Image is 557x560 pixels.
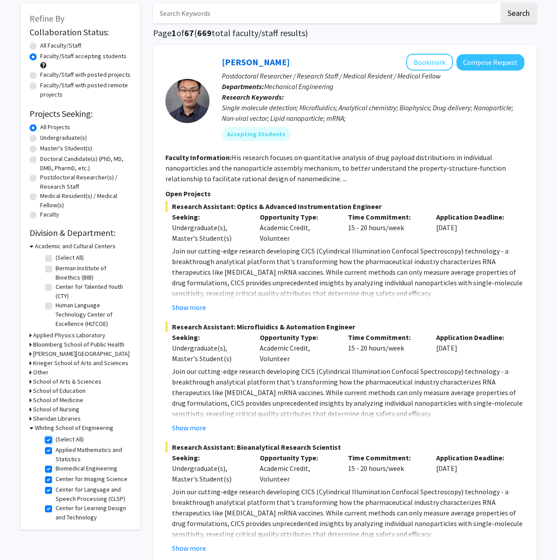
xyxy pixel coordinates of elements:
p: Open Projects [165,188,524,199]
b: Faculty Information: [165,153,232,162]
label: Faculty [40,210,59,219]
div: [DATE] [430,452,518,484]
span: 67 [184,27,194,38]
h3: Academic and Cultural Centers [35,242,116,251]
label: Center for Language and Speech Processing (CLSP) [56,485,129,504]
label: Applied Mathematics and Statistics [56,445,129,464]
div: 15 - 20 hours/week [341,452,430,484]
b: Departments: [222,82,264,91]
p: Time Commitment: [348,332,423,343]
label: Master's Student(s) [40,144,92,153]
div: Undergraduate(s), Master's Student(s) [172,463,247,484]
button: Search [501,3,537,23]
p: Postdoctoral Researcher / Research Staff / Medical Resident / Medical Fellow [222,71,524,81]
span: Mechanical Engineering [264,82,333,91]
label: Postdoctoral Researcher(s) / Research Staff [40,173,131,191]
p: Seeking: [172,212,247,222]
label: Doctoral Candidate(s) (PhD, MD, DMD, PharmD, etc.) [40,154,131,173]
h3: Krieger School of Arts and Sciences [33,358,128,368]
div: [DATE] [430,332,518,364]
div: Undergraduate(s), Master's Student(s) [172,343,247,364]
span: Research Assistant: Optics & Advanced Instrumentation Engineer [165,201,524,212]
label: Biomedical Engineering [56,464,117,473]
div: 15 - 20 hours/week [341,332,430,364]
h3: School of Medicine [33,396,83,405]
p: Application Deadline: [436,332,511,343]
button: Add Sixuan Li to Bookmarks [406,54,453,71]
a: [PERSON_NAME] [222,56,290,67]
h3: School of Arts & Sciences [33,377,101,386]
p: Opportunity Type: [260,452,335,463]
h3: [PERSON_NAME][GEOGRAPHIC_DATA] [33,349,130,358]
h3: Other [33,368,49,377]
h3: Bloomberg School of Public Health [33,340,124,349]
p: Application Deadline: [436,212,511,222]
h3: Applied Physics Laboratory [33,331,105,340]
label: Center for Talented Youth (CTY) [56,282,129,301]
fg-read-more: His research focuses on quantitative analysis of drug payload distributions in individual nanopar... [165,153,506,183]
span: 669 [197,27,212,38]
span: Refine By [30,13,64,24]
h2: Collaboration Status: [30,27,131,37]
h3: School of Nursing [33,405,79,414]
div: Academic Credit, Volunteer [253,452,341,484]
h3: School of Education [33,386,86,396]
p: Seeking: [172,452,247,463]
button: Show more [172,422,206,433]
div: Undergraduate(s), Master's Student(s) [172,222,247,243]
label: Human Language Technology Center of Excellence (HLTCOE) [56,301,129,329]
button: Show more [172,302,206,313]
h2: Projects Seeking: [30,108,131,119]
b: Research Keywords: [222,93,284,101]
label: Faculty/Staff with posted remote projects [40,81,131,99]
label: Center for Learning Design and Technology [56,504,129,522]
p: Seeking: [172,332,247,343]
label: Medical Resident(s) / Medical Fellow(s) [40,191,131,210]
mat-chip: Accepting Students [222,127,291,141]
div: [DATE] [430,212,518,243]
p: Opportunity Type: [260,212,335,222]
div: Academic Credit, Volunteer [253,212,341,243]
label: All Faculty/Staff [40,41,81,50]
span: Research Assistant: Microfluidics & Automation Engineer [165,321,524,332]
p: Time Commitment: [348,212,423,222]
label: Undergraduate(s) [40,133,87,142]
div: Academic Credit, Volunteer [253,332,341,364]
label: (Select All) [56,435,84,444]
div: 15 - 20 hours/week [341,212,430,243]
h3: Sheridan Libraries [33,414,81,423]
span: 1 [172,27,176,38]
h3: Whiting School of Engineering [35,423,113,433]
div: Single molecule detection; Microfluidics; Analytical chemistry; Biophysics; Drug delivery; Nanopa... [222,102,524,123]
p: Join our cutting-edge research developing CICS (Cylindrical Illumination Confocal Spectroscopy) t... [172,486,524,539]
label: All Projects [40,123,70,132]
p: Join our cutting-edge research developing CICS (Cylindrical Illumination Confocal Spectroscopy) t... [172,246,524,299]
button: Show more [172,543,206,553]
p: Time Commitment: [348,452,423,463]
p: Application Deadline: [436,452,511,463]
iframe: Chat [7,520,37,553]
p: Opportunity Type: [260,332,335,343]
label: Faculty/Staff with posted projects [40,70,131,79]
label: Center for Imaging Science [56,474,127,484]
span: Research Assistant: Bioanalytical Research Scientist [165,442,524,452]
h2: Division & Department: [30,228,131,238]
h1: Page of ( total faculty/staff results) [153,28,537,38]
label: Faculty/Staff accepting students [40,52,127,61]
label: Berman Institute of Bioethics (BIB) [56,264,129,282]
input: Search Keywords [153,3,499,23]
label: (Select All) [56,253,84,262]
button: Compose Request to Sixuan Li [456,54,524,71]
p: Join our cutting-edge research developing CICS (Cylindrical Illumination Confocal Spectroscopy) t... [172,366,524,419]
